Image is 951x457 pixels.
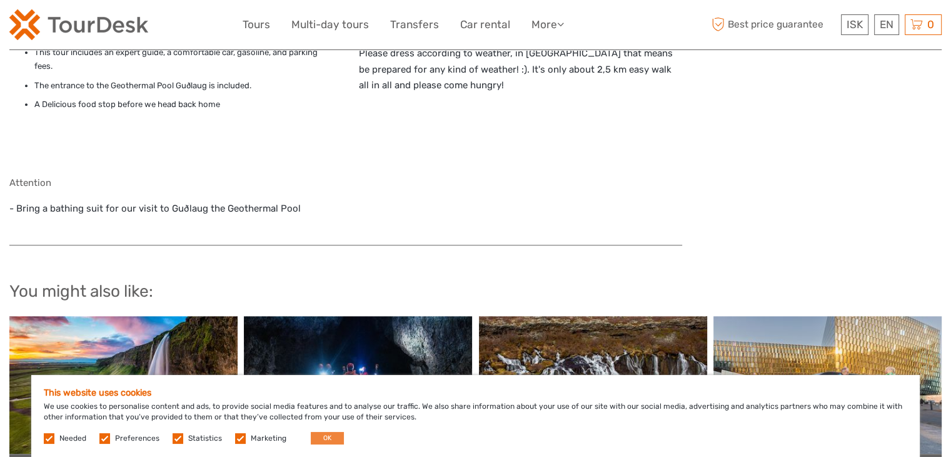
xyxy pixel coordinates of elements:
[34,98,333,153] li: A Delicious food stop before we head back home
[31,375,920,457] div: We use cookies to personalise content and ads, to provide social media features and to analyse ou...
[144,19,159,34] button: Open LiveChat chat widget
[9,282,942,302] h2: You might also like:
[18,22,141,32] p: We're away right now. Please check back later!
[708,14,838,35] span: Best price guarantee
[243,16,270,34] a: Tours
[925,18,936,31] span: 0
[44,388,907,398] h5: This website uses cookies
[9,177,682,188] h5: Attention
[115,433,159,444] label: Preferences
[59,433,86,444] label: Needed
[531,16,564,34] a: More
[460,16,510,34] a: Car rental
[390,16,439,34] a: Transfers
[9,9,148,40] img: 120-15d4194f-c635-41b9-a512-a3cb382bfb57_logo_small.png
[34,79,333,93] li: The entrance to the Geothermal Pool Guðlaug is included.
[359,46,682,110] p: Please dress according to weather, in [GEOGRAPHIC_DATA] that means be prepared for any kind of we...
[311,432,344,444] button: OK
[9,201,682,217] p: - Bring a bathing suit for our visit to Guðlaug the Geothermal Pool
[847,18,863,31] span: ISK
[34,46,333,74] li: This tour includes an expert guide, a comfortable car, gasoline, and parking fees.
[874,14,899,35] div: EN
[251,433,286,444] label: Marketing
[291,16,369,34] a: Multi-day tours
[188,433,222,444] label: Statistics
